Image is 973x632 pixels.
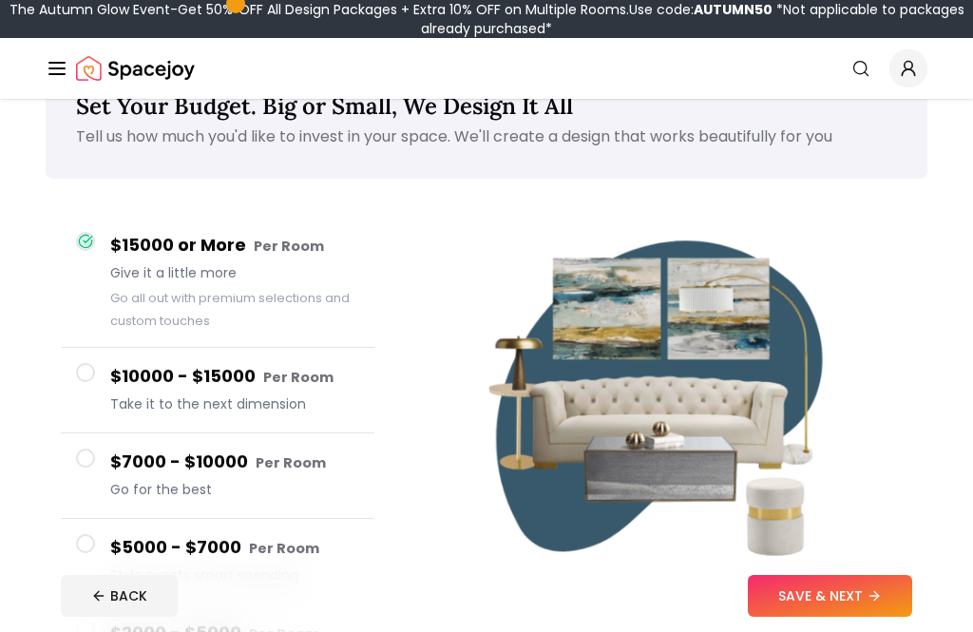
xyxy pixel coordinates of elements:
[110,363,359,391] h4: $10000 - $15000
[110,449,359,476] h4: $7000 - $10000
[110,232,359,259] h4: $15000 or More
[46,38,927,99] nav: Global
[256,453,326,472] small: Per Room
[76,125,897,148] p: Tell us how much you'd like to invest in your space. We'll create a design that works beautifully...
[110,263,359,282] span: Give it a little more
[61,217,374,348] button: $15000 or More Per RoomGive it a little moreGo all out with premium selections and custom touches
[263,368,334,387] small: Per Room
[61,433,374,519] button: $7000 - $10000 Per RoomGo for the best
[254,237,324,256] small: Per Room
[61,575,178,617] button: BACK
[748,575,912,617] button: SAVE & NEXT
[110,290,350,329] small: Go all out with premium selections and custom touches
[76,91,573,121] span: Set Your Budget. Big or Small, We Design It All
[76,49,195,87] a: Spacejoy
[249,539,319,558] small: Per Room
[110,480,359,499] span: Go for the best
[61,348,374,433] button: $10000 - $15000 Per RoomTake it to the next dimension
[110,534,359,562] h4: $5000 - $7000
[61,519,374,604] button: $5000 - $7000 Per RoomStyle meets smart spending
[76,49,195,87] img: Spacejoy Logo
[110,394,359,413] span: Take it to the next dimension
